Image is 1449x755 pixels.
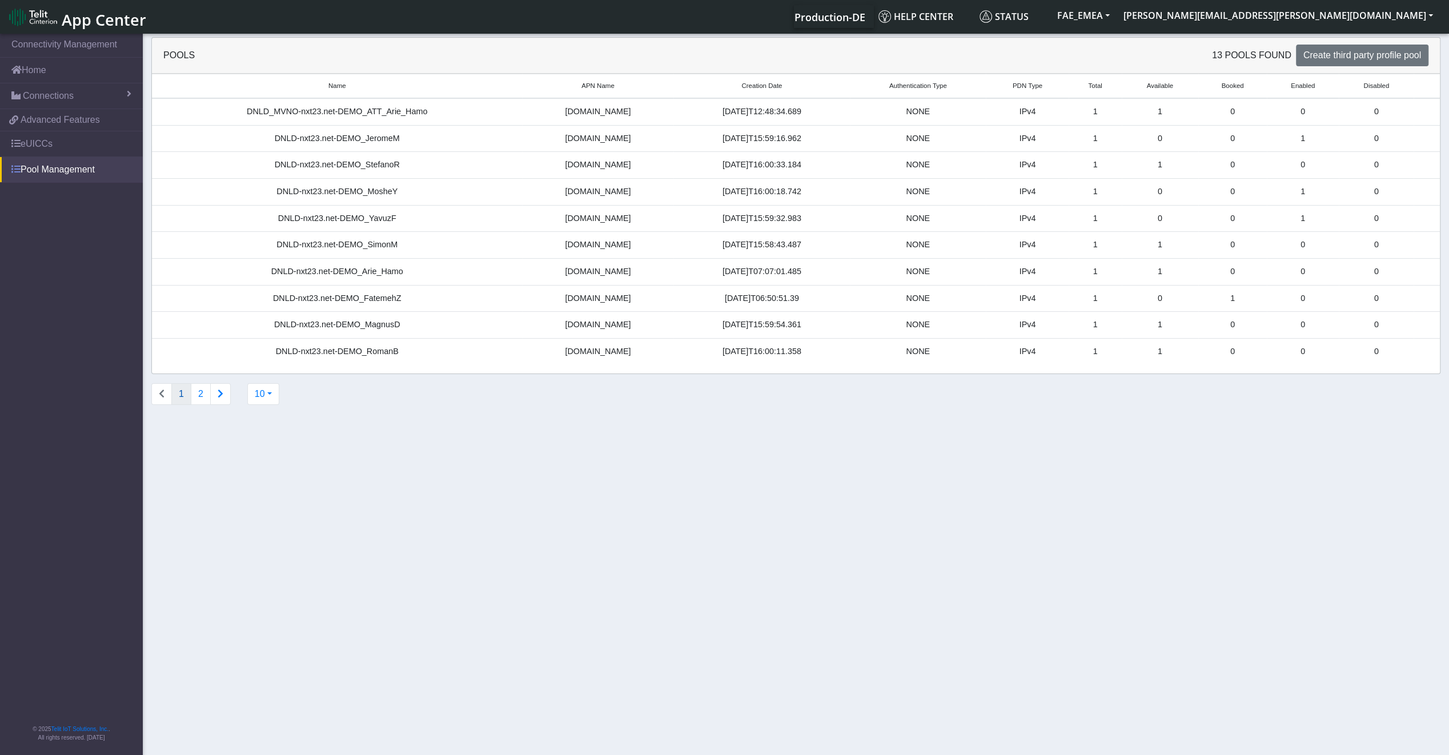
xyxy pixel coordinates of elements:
td: 0 [1339,338,1414,364]
td: 0 [1267,232,1339,259]
div: IPv4 [993,319,1062,331]
div: [DOMAIN_NAME] [529,292,667,305]
div: [DOMAIN_NAME] [529,132,667,145]
div: IPv4 [993,212,1062,225]
td: 1 [1069,179,1121,206]
div: [DATE]T12:48:34.689 [680,106,843,118]
div: IPv4 [993,346,1062,358]
div: Pools [155,49,796,62]
nav: Connections list navigation [151,383,231,405]
div: [DATE]T16:00:33.184 [680,159,843,171]
td: 0 [1122,205,1198,232]
span: Status [980,10,1029,23]
div: DNLD-nxt23.net-DEMO_StefanoR [159,159,515,171]
a: App Center [9,5,145,29]
div: [DATE]T15:58:43.487 [680,239,843,251]
div: DNLD-nxt23.net-DEMO_YavuzF [159,212,515,225]
td: 0 [1339,232,1414,259]
div: DNLD-nxt23.net-DEMO_RomanB [159,346,515,358]
div: [DOMAIN_NAME] [529,319,667,331]
td: 1 [1069,98,1121,125]
a: Telit IoT Solutions, Inc. [51,726,109,732]
td: 1 [1069,232,1121,259]
div: [DATE]T16:00:18.742 [680,186,843,198]
img: status.svg [980,10,992,23]
button: [PERSON_NAME][EMAIL_ADDRESS][PERSON_NAME][DOMAIN_NAME] [1117,5,1440,26]
div: IPv4 [993,292,1062,305]
span: PDN Type [1013,81,1042,91]
span: Advanced Features [21,113,100,127]
div: [DOMAIN_NAME] [529,106,667,118]
td: 0 [1122,125,1198,152]
td: 0 [1267,98,1339,125]
img: logo-telit-cinterion-gw-new.png [9,8,57,26]
div: DNLD-nxt23.net-DEMO_FatemehZ [159,292,515,305]
img: knowledge.svg [878,10,891,23]
span: Available [1146,81,1173,91]
td: 1 [1069,338,1121,364]
span: App Center [62,9,146,30]
div: DNLD-nxt23.net-DEMO_MagnusD [159,319,515,331]
td: 1 [1267,179,1339,206]
div: [DOMAIN_NAME] [529,239,667,251]
td: 0 [1267,258,1339,285]
td: 0 [1198,152,1267,179]
td: 0 [1198,179,1267,206]
span: Booked [1221,81,1243,91]
span: Create third party profile pool [1303,50,1421,60]
div: IPv4 [993,266,1062,278]
div: IPv4 [993,186,1062,198]
div: [DATE]T15:59:32.983 [680,212,843,225]
td: 1 [1267,125,1339,152]
td: 1 [1069,312,1121,339]
div: DNLD-nxt23.net-DEMO_JeromeM [159,132,515,145]
div: [DOMAIN_NAME] [529,186,667,198]
div: IPv4 [993,239,1062,251]
button: Create third party profile pool [1296,45,1428,66]
td: 0 [1198,232,1267,259]
td: 1 [1069,205,1121,232]
div: IPv4 [993,159,1062,171]
td: 0 [1267,285,1339,312]
td: 0 [1198,125,1267,152]
span: Total [1088,81,1102,91]
div: DNLD-nxt23.net-DEMO_MosheY [159,186,515,198]
td: 0 [1339,152,1414,179]
td: 1 [1198,285,1267,312]
button: 10 [247,383,279,405]
div: NONE [857,319,979,331]
div: IPv4 [993,132,1062,145]
span: Enabled [1291,81,1315,91]
span: Production-DE [794,10,865,24]
div: NONE [857,186,979,198]
td: 1 [1122,338,1198,364]
div: NONE [857,106,979,118]
td: 1 [1122,152,1198,179]
td: 0 [1339,125,1414,152]
div: DNLD-nxt23.net-DEMO_Arie_Hamo [159,266,515,278]
td: 0 [1267,152,1339,179]
span: Disabled [1363,81,1389,91]
td: 1 [1122,98,1198,125]
td: 1 [1069,258,1121,285]
span: Help center [878,10,953,23]
td: 1 [1267,205,1339,232]
td: 0 [1122,285,1198,312]
div: NONE [857,292,979,305]
td: 0 [1339,285,1414,312]
td: 1 [1069,285,1121,312]
td: 0 [1339,179,1414,206]
div: [DATE]T06:50:51.39 [680,292,843,305]
td: 0 [1339,312,1414,339]
td: 1 [1122,312,1198,339]
div: NONE [857,239,979,251]
span: Authentication Type [889,81,947,91]
div: NONE [857,346,979,358]
div: [DOMAIN_NAME] [529,159,667,171]
td: 0 [1122,179,1198,206]
div: NONE [857,212,979,225]
span: APN Name [581,81,615,91]
td: 0 [1198,258,1267,285]
td: 0 [1198,312,1267,339]
td: 0 [1339,258,1414,285]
